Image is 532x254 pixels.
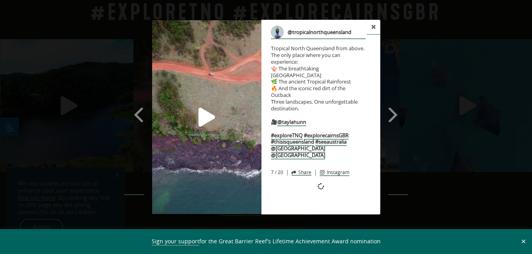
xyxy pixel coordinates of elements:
a: @[GEOGRAPHIC_DATA] [271,145,325,153]
a: #seeaustralia [315,138,347,146]
a: Share [292,170,311,176]
p: @tropicalnorthqueensland [288,26,351,38]
a: #exploreTNQ [271,132,303,140]
a: Sign your support [152,237,199,246]
svg: Play [197,108,216,127]
a: @taylahunn [277,118,306,126]
a: Play [189,100,224,135]
span: Tropical North Queensland from above. The only place where you can experience: 🪸 The breathtaking... [271,41,366,159]
img: Tropical North Queensland from above. The only place where you can experience:<br> 🪸 The breathta... [152,20,261,214]
span: for the Great Barrier Reef’s Lifetime Achievement Award nomination [152,237,381,246]
a: @[GEOGRAPHIC_DATA] [271,152,325,159]
img: tropicalnorthqueensland.webp [271,26,284,38]
a: #thisisqueensland [271,138,314,146]
span: 7 / 20 [271,168,283,175]
a: #explorecairnsGBR [304,132,349,140]
button: Close [519,238,528,245]
a: @tropicalnorthqueensland [271,26,366,39]
a: Instagram [320,170,349,176]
